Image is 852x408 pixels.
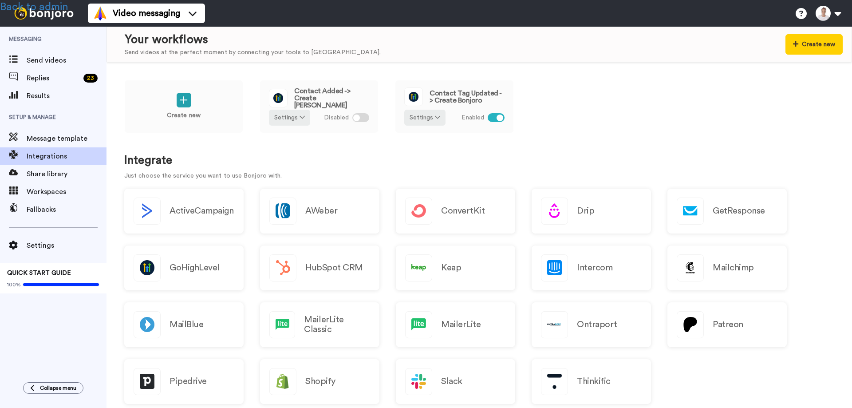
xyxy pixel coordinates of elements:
[541,255,568,281] img: logo_intercom.svg
[125,48,381,57] div: Send videos at the perfect moment by connecting your tools to [GEOGRAPHIC_DATA].
[713,206,765,216] h2: GetResponse
[461,113,484,123] span: Enabled
[577,263,612,273] h2: Intercom
[270,255,296,281] img: logo_hubspot.svg
[304,315,370,334] h2: MailerLite Classic
[305,206,337,216] h2: AWeber
[270,198,296,224] img: logo_aweber.svg
[441,376,462,386] h2: Slack
[404,110,446,126] button: Settings
[124,171,834,181] p: Just choose the service you want to use Bonjoro with.
[93,6,107,20] img: vm-color.svg
[305,376,335,386] h2: Shopify
[677,312,703,338] img: logo_patreon.svg
[125,32,381,48] div: Your workflows
[441,263,461,273] h2: Keap
[27,151,106,162] span: Integrations
[170,376,207,386] h2: Pipedrive
[27,204,106,215] span: Fallbacks
[541,312,568,338] img: logo_ontraport.svg
[785,34,843,55] button: Create new
[395,80,514,133] a: Contact Tag Updated -> Create BonjoroSettings Enabled
[577,376,611,386] h2: Thinkific
[406,312,432,338] img: logo_mailerlite.svg
[27,169,106,179] span: Share library
[269,89,287,107] img: logo_gohighlevel.png
[124,189,244,234] button: ActiveCampaign
[270,368,296,395] img: logo_shopify.svg
[430,90,505,104] span: Contact Tag Updated -> Create Bonjoro
[170,206,233,216] h2: ActiveCampaign
[124,302,244,347] a: MailBlue
[83,74,98,83] div: 23
[577,206,594,216] h2: Drip
[396,189,515,234] a: ConvertKit
[577,320,617,329] h2: Ontraport
[167,111,201,120] p: Create new
[7,281,21,288] span: 100%
[260,359,379,404] a: Shopify
[667,246,787,290] a: Mailchimp
[170,263,220,273] h2: GoHighLevel
[441,206,485,216] h2: ConvertKit
[396,302,515,347] a: MailerLite
[541,198,568,224] img: logo_drip.svg
[713,263,754,273] h2: Mailchimp
[134,368,160,395] img: logo_pipedrive.png
[27,186,106,197] span: Workspaces
[124,246,244,290] a: GoHighLevel
[27,240,106,251] span: Settings
[40,384,76,392] span: Collapse menu
[396,246,515,290] a: Keap
[260,80,379,133] a: Contact Added -> Create [PERSON_NAME]Settings Disabled
[260,246,379,290] a: HubSpot CRM
[532,359,651,404] a: Thinkific
[541,368,568,395] img: logo_thinkific.svg
[134,198,160,224] img: logo_activecampaign.svg
[170,320,203,329] h2: MailBlue
[124,154,834,167] h1: Integrate
[324,113,349,123] span: Disabled
[134,255,160,281] img: logo_gohighlevel.png
[134,312,160,338] img: logo_mailblue.png
[27,91,106,101] span: Results
[124,80,243,133] a: Create new
[23,382,83,394] button: Collapse menu
[294,87,369,109] span: Contact Added -> Create [PERSON_NAME]
[677,255,703,281] img: logo_mailchimp.svg
[260,302,379,347] a: MailerLite Classic
[269,110,310,126] button: Settings
[532,246,651,290] a: Intercom
[406,255,432,281] img: logo_keap.svg
[27,133,106,144] span: Message template
[113,7,180,20] span: Video messaging
[27,55,106,66] span: Send videos
[260,189,379,234] a: AWeber
[396,359,515,404] a: Slack
[406,368,432,395] img: logo_slack.svg
[667,189,787,234] a: GetResponse
[667,302,787,347] a: Patreon
[406,198,432,224] img: logo_convertkit.svg
[532,302,651,347] a: Ontraport
[305,263,363,273] h2: HubSpot CRM
[713,320,743,329] h2: Patreon
[532,189,651,234] a: Drip
[405,88,422,106] img: logo_gohighlevel.png
[270,312,295,338] img: logo_mailerlite.svg
[27,73,80,83] span: Replies
[124,359,244,404] a: Pipedrive
[677,198,703,224] img: logo_getresponse.svg
[7,270,71,276] span: QUICK START GUIDE
[441,320,481,329] h2: MailerLite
